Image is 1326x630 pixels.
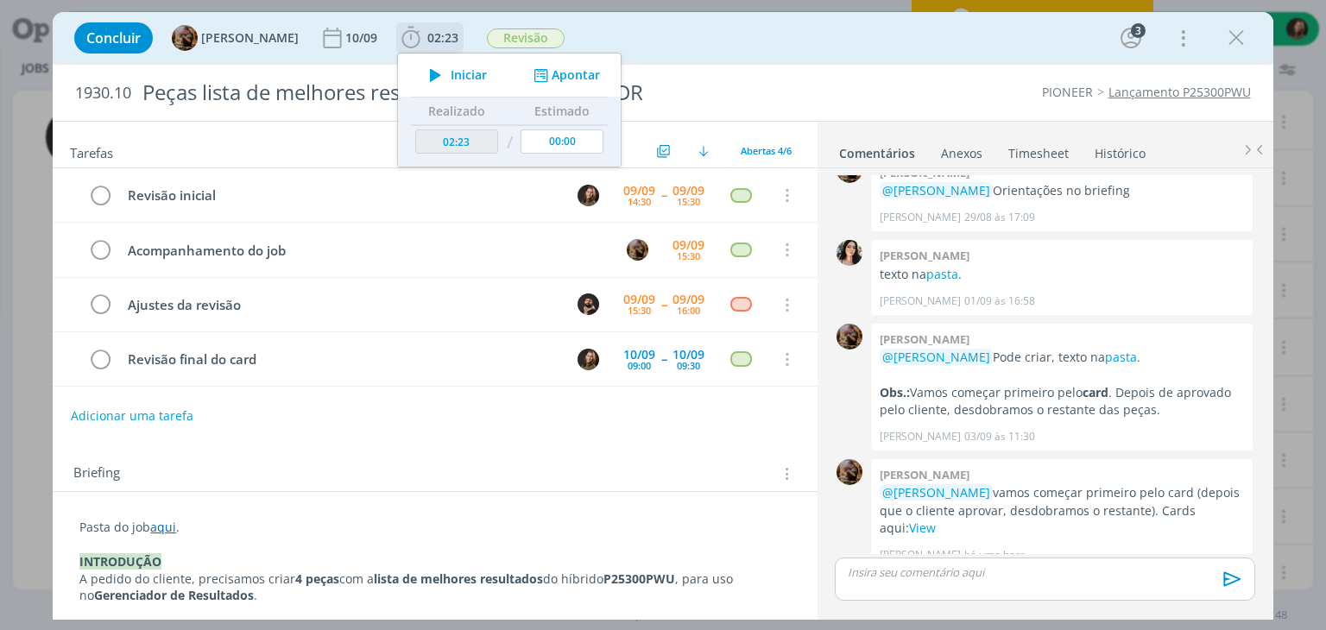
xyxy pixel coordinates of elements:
[628,361,651,370] div: 09:00
[397,24,463,52] button: 02:23
[1131,23,1146,38] div: 3
[741,144,792,157] span: Abertas 4/6
[661,189,666,201] span: --
[94,587,254,603] strong: Gerenciador de Resultados
[70,141,113,161] span: Tarefas
[882,182,990,198] span: @[PERSON_NAME]
[672,185,704,197] div: 09/09
[79,519,790,536] p: Pasta do job .
[53,12,1272,620] div: dialog
[837,324,862,350] img: A
[838,137,916,162] a: Comentários
[880,547,961,563] p: [PERSON_NAME]
[411,98,502,125] th: Realizado
[628,306,651,315] div: 15:30
[578,349,599,370] img: J
[487,28,565,48] span: Revisão
[672,349,704,361] div: 10/09
[964,293,1035,309] span: 01/09 às 16:58
[677,306,700,315] div: 16:00
[1083,384,1108,400] strong: card
[135,72,754,114] div: Peças lista de melhores resultados P25300PWU GDR
[628,197,651,206] div: 14:30
[517,98,609,125] th: Estimado
[880,484,1244,537] p: vamos começar primeiro pelo card (depois que o cliente aprovar, desdobramos o restante). Cards aqui:
[880,248,969,263] b: [PERSON_NAME]
[880,182,1244,199] p: Orientações no briefing
[74,22,153,54] button: Concluir
[150,519,176,535] a: aqui
[172,25,198,51] img: A
[529,66,601,85] button: Apontar
[374,570,543,587] strong: lista de melhores resultados
[120,294,561,316] div: Ajustes da revisão
[698,146,709,156] img: arrow-down.svg
[677,251,700,261] div: 15:30
[86,31,141,45] span: Concluir
[837,459,862,485] img: A
[880,210,961,225] p: [PERSON_NAME]
[627,239,648,261] img: A
[964,210,1035,225] span: 29/08 às 17:09
[661,353,666,365] span: --
[172,25,299,51] button: A[PERSON_NAME]
[603,570,675,587] strong: P25300PWU
[70,400,194,432] button: Adicionar uma tarefa
[672,239,704,251] div: 09/09
[880,331,969,347] b: [PERSON_NAME]
[486,28,565,49] button: Revisão
[420,63,488,87] button: Iniciar
[909,520,936,536] a: View
[625,236,651,262] button: A
[623,349,655,361] div: 10/09
[79,553,161,570] strong: INTRODUÇÃO
[880,266,1244,283] p: texto na .
[880,384,1244,419] p: Vamos começar primeiro pelo . Depois de aprovado pelo cliente, desdobramos o restante das peças.
[880,349,1244,366] p: Pode criar, texto na .
[672,293,704,306] div: 09/09
[120,240,610,261] div: Acompanhamento do job
[1105,349,1137,365] a: pasta
[502,125,517,161] td: /
[880,467,969,482] b: [PERSON_NAME]
[661,299,666,311] span: --
[397,53,622,167] ul: 02:23
[882,484,990,501] span: @[PERSON_NAME]
[882,349,990,365] span: @[PERSON_NAME]
[295,570,339,587] strong: 4 peças
[427,29,458,46] span: 02:23
[964,429,1035,444] span: 03/09 às 11:30
[201,32,299,44] span: [PERSON_NAME]
[345,32,381,44] div: 10/09
[880,293,961,309] p: [PERSON_NAME]
[73,463,120,485] span: Briefing
[1007,137,1070,162] a: Timesheet
[120,349,561,370] div: Revisão final do card
[926,266,958,282] a: pasta
[576,292,602,318] button: D
[941,145,982,162] div: Anexos
[880,429,961,444] p: [PERSON_NAME]
[880,384,910,400] strong: Obs.:
[623,185,655,197] div: 09/09
[75,84,131,103] span: 1930.10
[1042,84,1093,100] a: PIONEER
[578,293,599,315] img: D
[677,361,700,370] div: 09:30
[1094,137,1146,162] a: Histórico
[576,182,602,208] button: J
[1108,84,1251,100] a: Lançamento P25300PWU
[623,293,655,306] div: 09/09
[451,69,487,81] span: Iniciar
[677,197,700,206] div: 15:30
[837,240,862,266] img: T
[120,185,561,206] div: Revisão inicial
[576,346,602,372] button: J
[79,570,790,605] p: A pedido do cliente, precisamos criar com a do híbrido , para uso no .
[1117,24,1145,52] button: 3
[964,547,1026,563] span: há uma hora
[578,185,599,206] img: J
